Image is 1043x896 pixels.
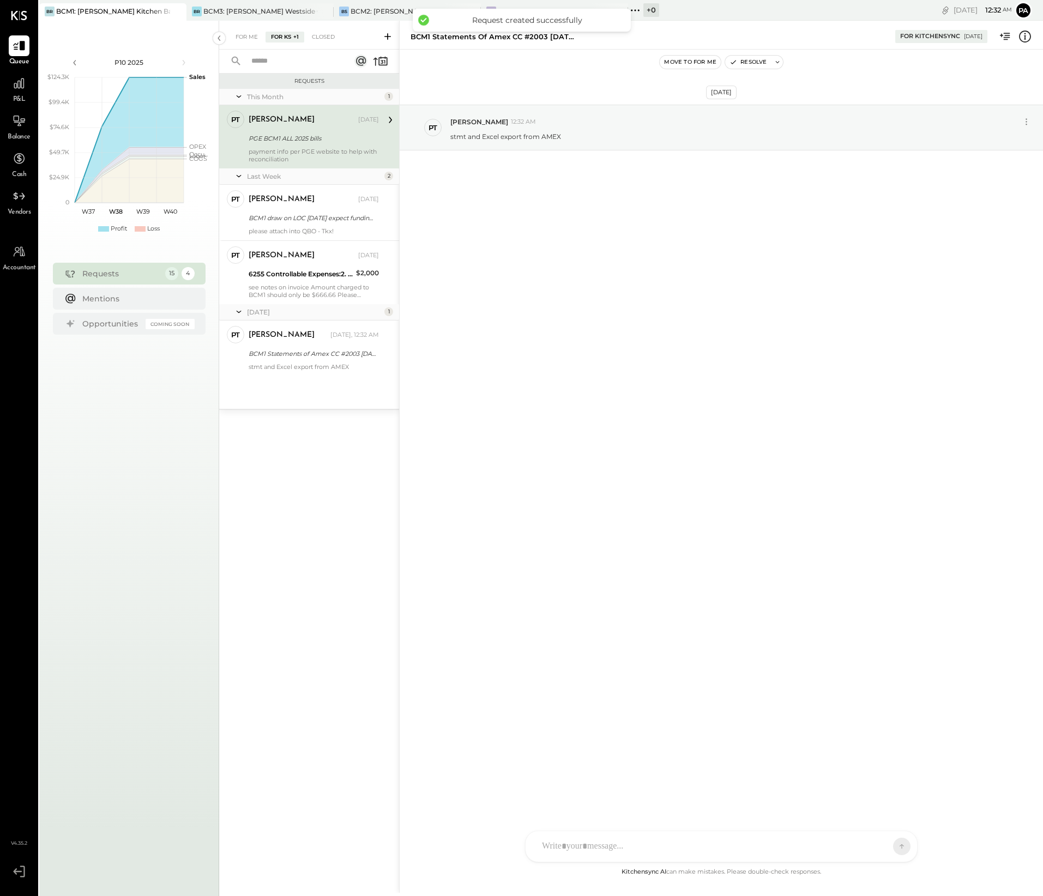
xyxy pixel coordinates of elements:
button: Resolve [725,56,771,69]
span: Queue [9,57,29,67]
text: $24.9K [49,173,69,181]
div: [PERSON_NAME] [249,114,315,125]
div: 15 [165,267,178,280]
text: Sales [189,73,206,81]
span: Cash [12,170,26,180]
div: For KitchenSync [900,32,960,41]
p: stmt and Excel export from AMEX [450,132,561,141]
span: [PERSON_NAME] [450,117,508,126]
text: $99.4K [49,98,69,106]
div: PT [231,194,240,204]
div: PT [231,114,240,125]
div: see notes on invoice Amount charged to BCM1 should only be $666.66 Please correct in QBO and ME. [249,283,379,299]
div: [DATE] [954,5,1012,15]
div: Loss [147,225,160,233]
a: Balance [1,111,38,142]
span: Accountant [3,263,36,273]
div: BR [192,7,202,16]
div: stmt and Excel export from AMEX [249,363,379,371]
div: Requests [225,77,394,85]
div: BHG: [PERSON_NAME] Hospitality Group, LLC [498,7,612,16]
div: PT [231,250,240,261]
div: BB [486,7,496,16]
div: BCM2: [PERSON_NAME] American Cooking [351,7,465,16]
div: Requests [82,268,160,279]
div: 1 [384,307,393,316]
button: Pa [1015,2,1032,19]
div: copy link [940,4,951,16]
div: Coming Soon [146,319,195,329]
text: W38 [108,208,122,215]
div: PT [231,330,240,340]
button: Move to for me [660,56,721,69]
div: Last Week [247,172,382,181]
text: 0 [65,198,69,206]
div: BR [45,7,55,16]
text: W37 [82,208,95,215]
div: [PERSON_NAME] [249,250,315,261]
div: 6255 Controllable Expenses:2. Marketing:Marketing & Public Relations [249,269,353,280]
a: P&L [1,73,38,105]
text: Occu... [189,150,208,158]
div: Request created successfully [435,15,620,25]
div: 2 [384,172,393,180]
div: [DATE] [358,116,379,124]
div: please attach into QBO - Tkx! [249,227,379,235]
div: [PERSON_NAME] [249,194,315,205]
text: COGS [189,155,207,162]
div: Mentions [82,293,189,304]
a: Vendors [1,186,38,217]
div: $2,000 [356,268,379,279]
span: +1 [293,33,299,41]
text: $124.3K [47,73,69,81]
text: W40 [163,208,177,215]
div: [DATE], 12:32 AM [330,331,379,340]
text: $74.6K [50,123,69,131]
div: Closed [306,32,340,43]
text: OPEX [189,143,207,150]
div: P10 2025 [83,58,176,67]
span: P&L [13,95,26,105]
div: This Month [247,92,382,101]
div: + 0 [643,3,659,17]
span: 12:32 AM [511,118,536,126]
div: BCM1 Statements of Amex CC #2003 [DATE] [411,32,574,42]
div: For Me [230,32,263,43]
div: BS [339,7,349,16]
div: Opportunities [82,318,140,329]
div: [DATE] [358,195,379,204]
a: Cash [1,148,38,180]
a: Accountant [1,241,38,273]
text: W39 [136,208,149,215]
div: [DATE] [706,86,737,99]
div: BCM1 draw on LOC [DATE] expect funding 9/22 [249,213,376,223]
div: For KS [266,32,304,43]
span: Balance [8,132,31,142]
text: $49.7K [49,148,69,156]
div: 1 [384,92,393,101]
div: [PERSON_NAME] [249,330,315,341]
div: 4 [182,267,195,280]
div: Profit [111,225,127,233]
div: PT [429,123,437,133]
div: BCM3: [PERSON_NAME] Westside Grill [203,7,317,16]
div: [DATE] [964,33,982,40]
div: BCM1: [PERSON_NAME] Kitchen Bar Market [56,7,170,16]
div: PGE BCM1 ALL 2025 bills [249,133,376,144]
div: payment info per PGE website to help with reconciliation [249,148,379,163]
div: BCM1 Statements of Amex CC #2003 [DATE] [249,348,376,359]
span: Vendors [8,208,31,217]
div: [DATE] [358,251,379,260]
div: [DATE] [247,307,382,317]
text: Labor [189,152,206,160]
a: Queue [1,35,38,67]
